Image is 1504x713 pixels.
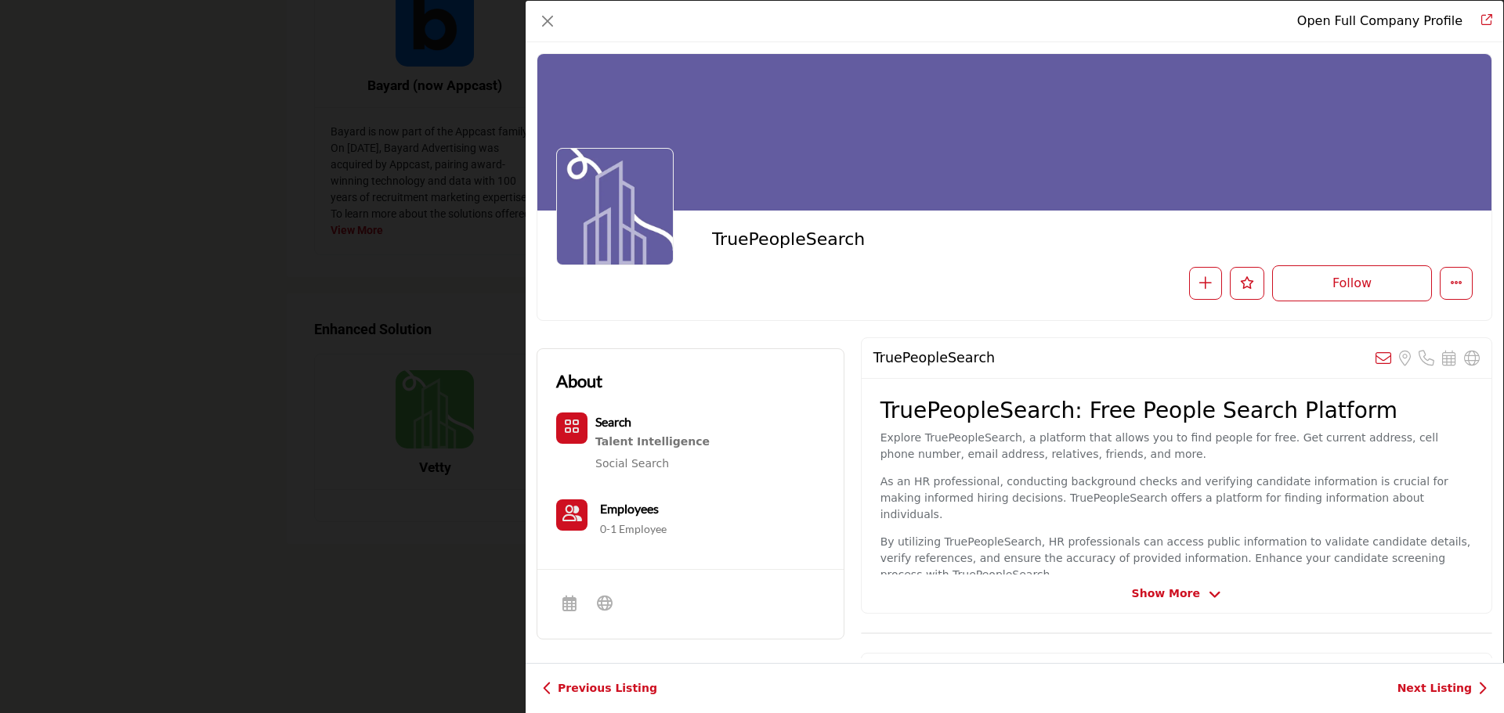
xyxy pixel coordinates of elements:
[880,398,1473,424] h2: TruePeopleSearch: Free People Search Platform
[600,521,667,537] a: 0-1 Employee
[556,499,587,531] a: Link of redirect to contact page
[595,416,631,429] a: Search
[1230,267,1264,300] button: Like
[556,412,587,444] button: Category Icon
[1132,585,1200,602] span: Show More
[537,10,559,32] button: Close
[1272,265,1432,301] button: Redirect to login
[1470,12,1492,31] a: Redirect to truepeoplesearch
[556,148,674,265] img: truepeoplesearch logo
[600,501,659,516] b: Employees
[880,474,1473,523] p: As an HR professional, conducting background checks and verifying candidate information is crucia...
[880,534,1473,583] p: By utilizing TruePeopleSearch, HR professionals can access public information to validate candida...
[712,229,1143,250] h2: TruePeopleSearch
[600,499,659,518] a: Employees
[880,430,1473,463] p: Explore TruePeopleSearch, a platform that allows you to find people for free. Get current address...
[1297,13,1462,28] a: Redirect to truepeoplesearch
[556,368,602,394] h2: About
[595,431,710,452] a: Talent Intelligence
[595,414,631,429] b: Search
[873,350,995,366] h2: TruePeopleSearch
[1397,680,1488,697] a: Next Listing
[595,431,710,452] div: Intelligence and data-driven insights for making informed decisions in talent acquisition and wor...
[1189,267,1222,300] button: Add To List
[542,680,657,697] a: Previous Listing
[556,499,587,531] button: Contact-Employee Icon
[595,457,669,470] a: Social Search
[1440,267,1473,300] button: More Options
